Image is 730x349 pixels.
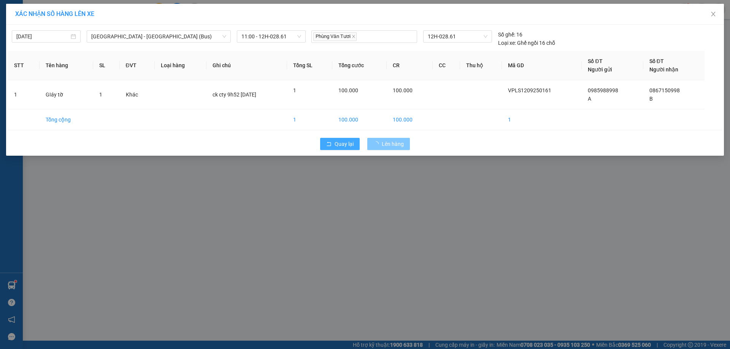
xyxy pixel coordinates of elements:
[588,96,591,102] span: A
[588,87,618,93] span: 0985988998
[335,140,354,148] span: Quay lại
[120,51,155,80] th: ĐVT
[393,87,413,93] span: 100.000
[588,58,602,64] span: Số ĐT
[15,10,94,17] span: XÁC NHẬN SỐ HÀNG LÊN XE
[460,51,502,80] th: Thu hộ
[40,80,93,109] td: GIáy tờ
[8,80,40,109] td: 1
[588,66,612,73] span: Người gửi
[326,141,332,147] span: rollback
[387,109,433,130] td: 100.000
[8,51,40,80] th: STT
[710,11,716,17] span: close
[387,51,433,80] th: CR
[498,39,516,47] span: Loại xe:
[120,80,155,109] td: Khác
[373,141,382,147] span: loading
[332,109,386,130] td: 100.000
[649,58,664,64] span: Số ĐT
[502,51,582,80] th: Mã GD
[155,51,207,80] th: Loại hàng
[313,32,356,41] span: Phùng Văn Tươi
[287,51,332,80] th: Tổng SL
[91,31,226,42] span: Lạng Sơn - Hà Nội (Bus)
[206,51,287,80] th: Ghi chú
[649,96,653,102] span: B
[498,39,555,47] div: Ghế ngồi 16 chỗ
[93,51,119,80] th: SL
[293,87,296,93] span: 1
[287,109,332,130] td: 1
[367,138,410,150] button: Lên hàng
[649,66,678,73] span: Người nhận
[382,140,404,148] span: Lên hàng
[502,109,582,130] td: 1
[433,51,460,80] th: CC
[649,87,680,93] span: 0867150998
[332,51,386,80] th: Tổng cước
[40,51,93,80] th: Tên hàng
[428,31,487,42] span: 12H-028.61
[338,87,358,93] span: 100.000
[241,31,301,42] span: 11:00 - 12H-028.61
[498,30,522,39] div: 16
[508,87,551,93] span: VPLS1209250161
[40,109,93,130] td: Tổng cộng
[222,34,227,39] span: down
[498,30,515,39] span: Số ghế:
[320,138,360,150] button: rollbackQuay lại
[213,92,256,98] span: ck cty 9h52 [DATE]
[16,32,69,41] input: 12/09/2025
[352,35,355,38] span: close
[99,92,102,98] span: 1
[703,4,724,25] button: Close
